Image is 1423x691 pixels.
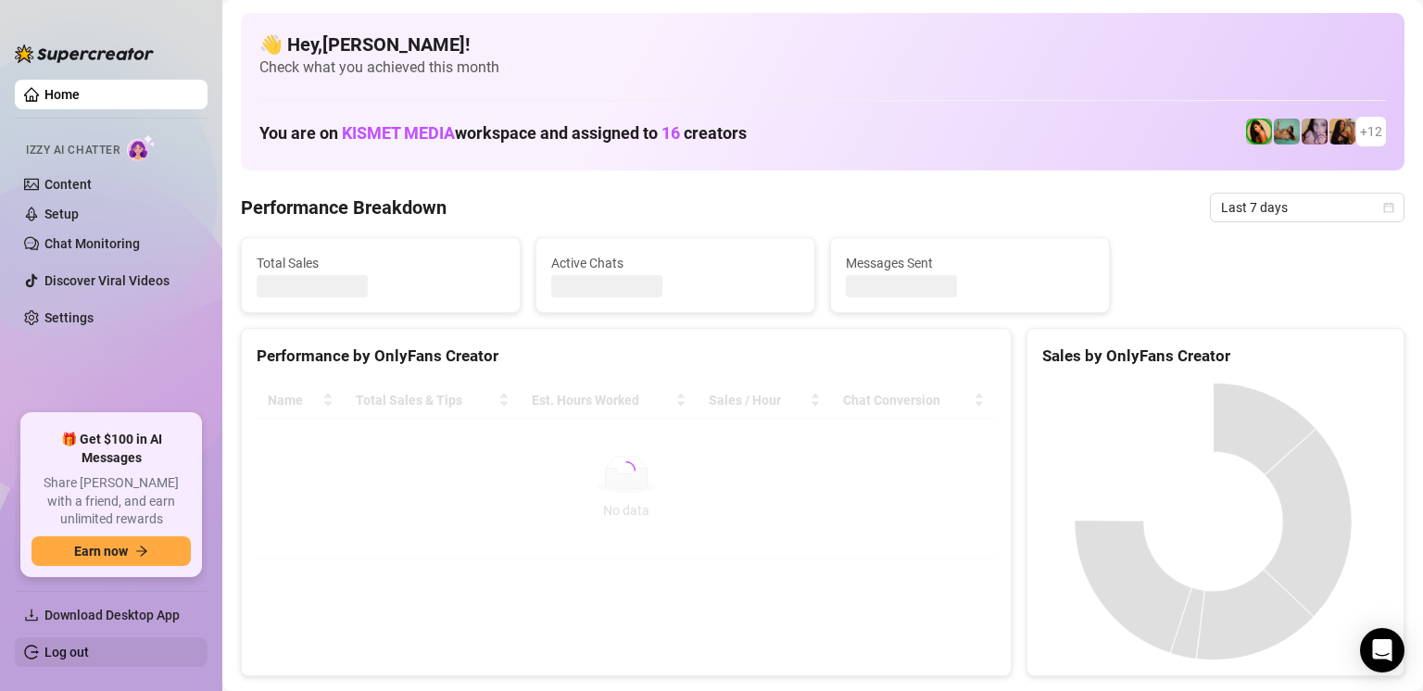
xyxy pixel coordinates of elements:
span: Earn now [74,544,128,559]
a: Setup [44,207,79,221]
a: Log out [44,645,89,660]
img: logo-BBDzfeDw.svg [15,44,154,63]
a: Home [44,87,80,102]
span: arrow-right [135,545,148,558]
h4: Performance Breakdown [241,195,447,220]
span: Total Sales [257,253,505,273]
h4: 👋 Hey, [PERSON_NAME] ! [259,31,1386,57]
span: loading [617,461,636,480]
a: Settings [44,310,94,325]
button: Earn nowarrow-right [31,536,191,566]
span: Izzy AI Chatter [26,142,120,159]
img: Boo VIP [1274,119,1300,144]
a: Chat Monitoring [44,236,140,251]
span: Download Desktop App [44,608,180,622]
img: AI Chatter [127,134,156,161]
div: Performance by OnlyFans Creator [257,344,996,369]
span: Messages Sent [846,253,1094,273]
a: Content [44,177,92,192]
span: + 12 [1360,121,1382,142]
span: calendar [1383,202,1394,213]
a: Discover Viral Videos [44,273,170,288]
span: KISMET MEDIA [342,123,455,143]
img: Jade [1246,119,1272,144]
span: 16 [661,123,680,143]
span: Share [PERSON_NAME] with a friend, and earn unlimited rewards [31,474,191,529]
span: download [24,608,39,622]
img: Lea [1302,119,1328,144]
div: Open Intercom Messenger [1360,628,1404,672]
img: Lucy [1329,119,1355,144]
span: Check what you achieved this month [259,57,1386,78]
span: 🎁 Get $100 in AI Messages [31,431,191,467]
div: Sales by OnlyFans Creator [1042,344,1389,369]
h1: You are on workspace and assigned to creators [259,123,747,144]
span: Active Chats [551,253,800,273]
span: Last 7 days [1221,194,1393,221]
